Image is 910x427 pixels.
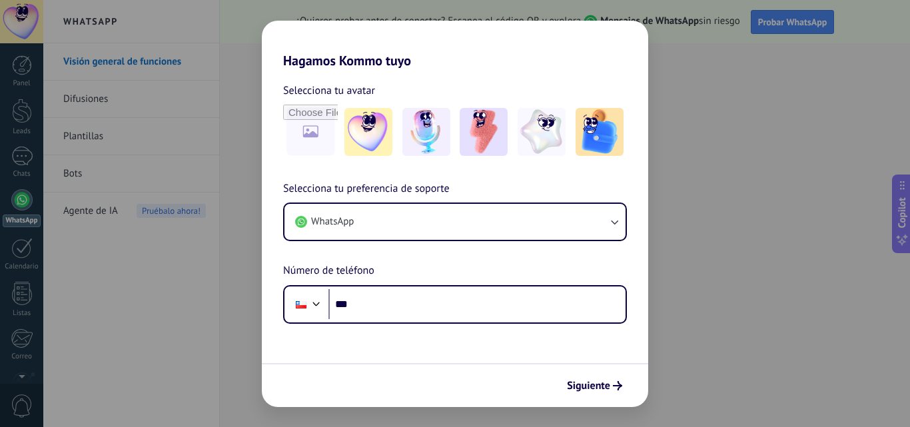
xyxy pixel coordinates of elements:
[518,108,566,156] img: -4.jpeg
[460,108,508,156] img: -3.jpeg
[344,108,392,156] img: -1.jpeg
[288,290,314,318] div: Chile: + 56
[561,374,628,397] button: Siguiente
[576,108,624,156] img: -5.jpeg
[262,21,648,69] h2: Hagamos Kommo tuyo
[402,108,450,156] img: -2.jpeg
[283,82,375,99] span: Selecciona tu avatar
[284,204,626,240] button: WhatsApp
[311,215,354,228] span: WhatsApp
[283,181,450,198] span: Selecciona tu preferencia de soporte
[283,262,374,280] span: Número de teléfono
[567,381,610,390] span: Siguiente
